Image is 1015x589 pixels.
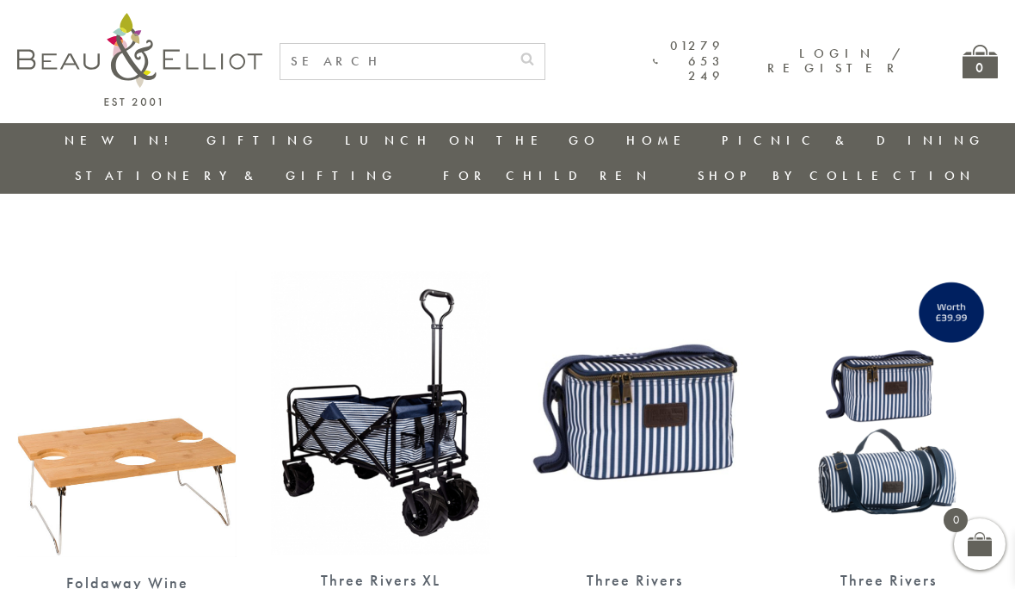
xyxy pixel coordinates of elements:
[206,132,318,149] a: Gifting
[65,132,180,149] a: New in!
[345,132,600,149] a: Lunch On The Go
[443,167,652,184] a: For Children
[17,271,237,557] img: Foldaway Wine Table
[778,271,998,555] img: Three Rivers Personal Cool Bag and Picnic Blanket
[280,44,510,79] input: SEARCH
[653,39,724,84] a: 01279 653 249
[525,271,744,555] img: Three Rivers Personal Cool Bag 4L
[963,45,998,78] a: 0
[17,13,262,106] img: logo
[698,167,975,184] a: Shop by collection
[626,132,695,149] a: Home
[944,508,968,532] span: 0
[271,271,490,555] img: Three Rivers XL Wagon camping, festivals, family picnics
[722,132,985,149] a: Picnic & Dining
[75,167,397,184] a: Stationery & Gifting
[767,45,902,77] a: Login / Register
